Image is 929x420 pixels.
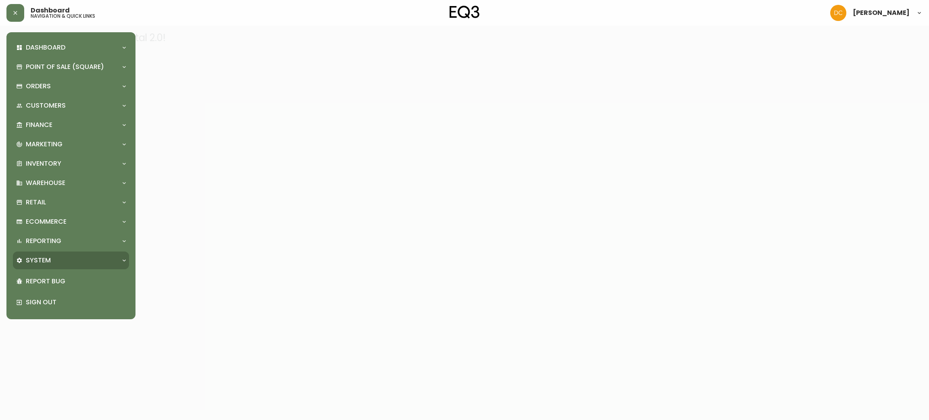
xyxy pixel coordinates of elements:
[13,39,129,56] div: Dashboard
[26,198,46,207] p: Retail
[26,43,65,52] p: Dashboard
[13,174,129,192] div: Warehouse
[13,77,129,95] div: Orders
[26,101,66,110] p: Customers
[13,116,129,134] div: Finance
[830,5,846,21] img: 7eb451d6983258353faa3212700b340b
[26,179,65,187] p: Warehouse
[26,82,51,91] p: Orders
[13,97,129,114] div: Customers
[13,135,129,153] div: Marketing
[13,58,129,76] div: Point of Sale (Square)
[26,121,52,129] p: Finance
[31,14,95,19] h5: navigation & quick links
[26,217,67,226] p: Ecommerce
[13,155,129,173] div: Inventory
[13,292,129,313] div: Sign Out
[26,159,61,168] p: Inventory
[26,237,61,245] p: Reporting
[26,256,51,265] p: System
[13,213,129,231] div: Ecommerce
[13,271,129,292] div: Report Bug
[13,252,129,269] div: System
[13,193,129,211] div: Retail
[13,232,129,250] div: Reporting
[26,62,104,71] p: Point of Sale (Square)
[26,277,126,286] p: Report Bug
[31,7,70,14] span: Dashboard
[450,6,479,19] img: logo
[26,298,126,307] p: Sign Out
[26,140,62,149] p: Marketing
[853,10,910,16] span: [PERSON_NAME]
